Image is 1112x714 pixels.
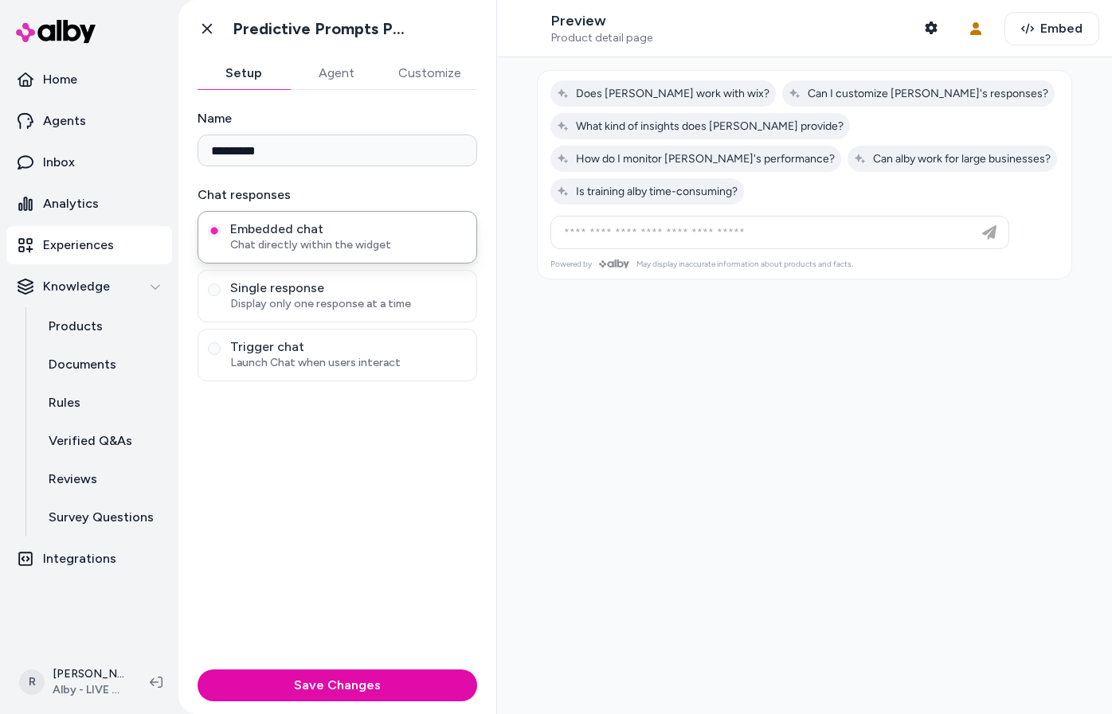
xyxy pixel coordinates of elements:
[53,666,124,682] p: [PERSON_NAME]
[43,277,110,296] p: Knowledge
[6,143,172,181] a: Inbox
[6,60,172,99] a: Home
[198,185,477,205] label: Chat responses
[49,317,103,336] p: Products
[551,31,652,45] span: Product detail page
[33,460,172,498] a: Reviews
[230,296,467,312] span: Display only one response at a time
[230,355,467,371] span: Launch Chat when users interact
[43,236,114,255] p: Experiences
[10,657,137,708] button: R[PERSON_NAME]Alby - LIVE on [DOMAIN_NAME]
[6,185,172,223] a: Analytics
[6,267,172,306] button: Knowledge
[49,508,154,527] p: Survey Questions
[33,384,172,422] a: Rules
[1040,19,1083,38] span: Embed
[49,355,116,374] p: Documents
[33,422,172,460] a: Verified Q&As
[33,498,172,536] a: Survey Questions
[551,12,652,30] p: Preview
[230,339,467,355] span: Trigger chat
[1004,12,1099,45] button: Embed
[16,20,96,43] img: alby Logo
[19,669,45,695] span: R
[43,194,99,213] p: Analytics
[6,540,172,578] a: Integrations
[43,111,86,131] p: Agents
[49,470,97,489] p: Reviews
[6,102,172,140] a: Agents
[198,109,477,128] label: Name
[6,226,172,264] a: Experiences
[208,342,221,355] button: Trigger chatLaunch Chat when users interact
[230,280,467,296] span: Single response
[49,431,132,451] p: Verified Q&As
[43,70,77,89] p: Home
[382,57,477,89] button: Customize
[33,307,172,345] a: Products
[53,682,124,698] span: Alby - LIVE on [DOMAIN_NAME]
[33,345,172,384] a: Documents
[198,669,477,701] button: Save Changes
[230,221,467,237] span: Embedded chat
[208,283,221,296] button: Single responseDisplay only one response at a time
[43,153,75,172] p: Inbox
[233,19,412,39] h1: Predictive Prompts PDP
[49,393,80,412] p: Rules
[208,224,221,237] button: Embedded chatChat directly within the widget
[198,57,290,89] button: Setup
[230,237,467,253] span: Chat directly within the widget
[290,57,382,89] button: Agent
[43,549,116,568] p: Integrations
